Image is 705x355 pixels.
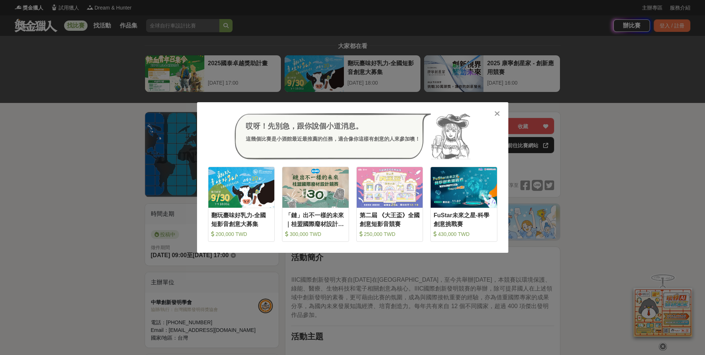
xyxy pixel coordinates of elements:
[356,167,423,242] a: Cover Image第二屆 《大王盃》全國創意短影音競賽 250,000 TWD
[282,167,349,208] img: Cover Image
[357,167,423,208] img: Cover Image
[434,230,494,238] div: 430,000 TWD
[434,211,494,228] div: FuStar未來之星-科學創意挑戰賽
[360,230,420,238] div: 250,000 TWD
[211,211,272,228] div: 翻玩臺味好乳力-全國短影音創意大募集
[285,230,346,238] div: 300,000 TWD
[246,121,420,132] div: 哎呀！先別急，跟你說個小道消息。
[430,167,497,242] a: Cover ImageFuStar未來之星-科學創意挑戰賽 430,000 TWD
[208,167,275,208] img: Cover Image
[431,113,471,159] img: Avatar
[208,167,275,242] a: Cover Image翻玩臺味好乳力-全國短影音創意大募集 200,000 TWD
[211,230,272,238] div: 200,000 TWD
[282,167,349,242] a: Cover Image「鏈」出不一樣的未來｜桂盟國際廢材設計競賽 300,000 TWD
[431,167,497,208] img: Cover Image
[360,211,420,228] div: 第二屆 《大王盃》全國創意短影音競賽
[285,211,346,228] div: 「鏈」出不一樣的未來｜桂盟國際廢材設計競賽
[246,135,420,143] div: 這幾個比賽是小酒館最近最推薦的任務，適合像你這樣有創意的人來參加噢！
